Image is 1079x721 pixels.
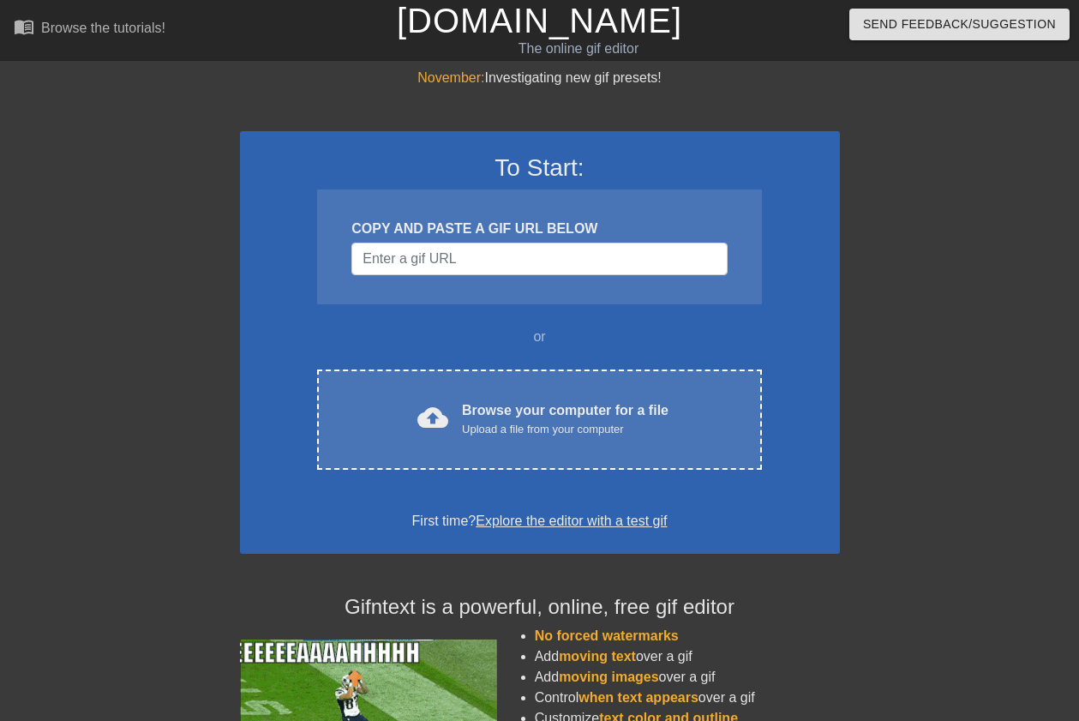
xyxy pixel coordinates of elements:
div: Investigating new gif presets! [240,68,840,88]
div: Browse your computer for a file [462,400,668,438]
a: [DOMAIN_NAME] [397,2,682,39]
div: COPY AND PASTE A GIF URL BELOW [351,219,727,239]
span: Send Feedback/Suggestion [863,14,1056,35]
span: menu_book [14,16,34,37]
div: or [285,327,795,347]
h4: Gifntext is a powerful, online, free gif editor [240,595,840,620]
li: Control over a gif [535,688,840,708]
li: Add over a gif [535,646,840,667]
input: Username [351,243,727,275]
span: when text appears [578,690,698,705]
span: cloud_upload [417,402,448,433]
li: Add over a gif [535,667,840,688]
button: Send Feedback/Suggestion [849,9,1070,40]
div: Browse the tutorials! [41,21,165,35]
span: No forced watermarks [535,628,679,643]
span: moving images [559,670,658,684]
span: November: [417,70,484,85]
a: Browse the tutorials! [14,16,165,43]
h3: To Start: [262,153,818,183]
div: The online gif editor [369,39,789,59]
a: Explore the editor with a test gif [476,514,667,528]
div: Upload a file from your computer [462,421,668,438]
span: moving text [559,649,636,664]
div: First time? [262,511,818,532]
